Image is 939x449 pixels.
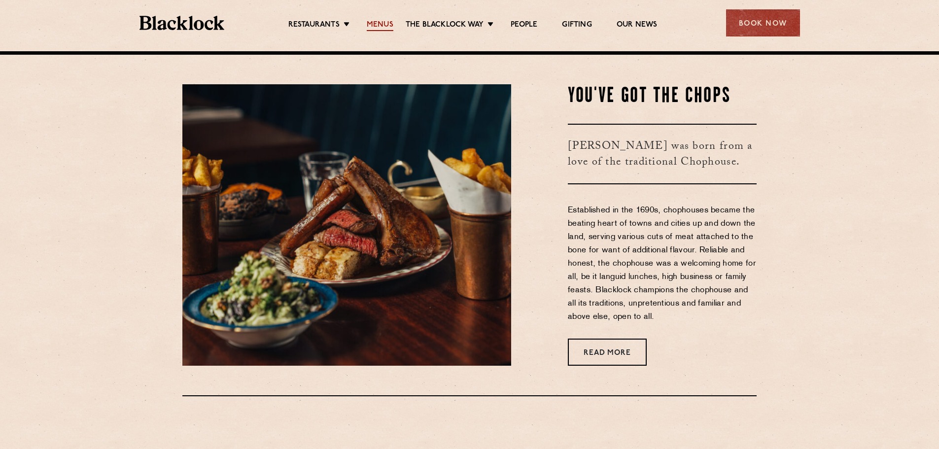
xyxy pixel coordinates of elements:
h2: You've Got The Chops [568,84,757,109]
a: Menus [367,20,393,31]
div: Book Now [726,9,800,36]
img: BL_Textured_Logo-footer-cropped.svg [139,16,225,30]
a: The Blacklock Way [406,20,484,31]
h3: [PERSON_NAME] was born from a love of the traditional Chophouse. [568,124,757,184]
a: People [511,20,537,31]
a: Our News [617,20,658,31]
a: Read More [568,339,647,366]
p: Established in the 1690s, chophouses became the beating heart of towns and cities up and down the... [568,204,757,324]
a: Gifting [562,20,591,31]
a: Restaurants [288,20,340,31]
